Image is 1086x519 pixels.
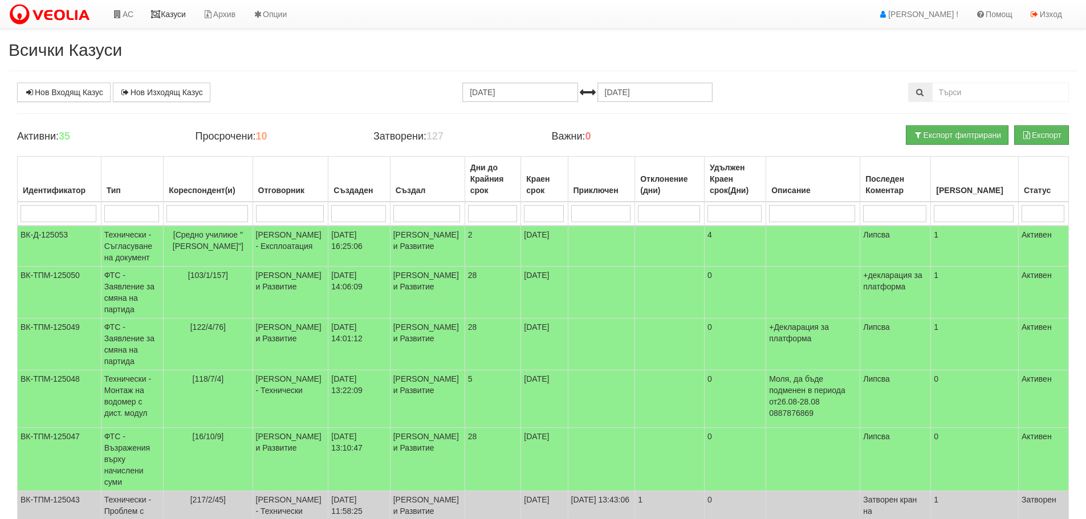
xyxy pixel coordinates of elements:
a: Нов Входящ Казус [17,83,111,102]
th: Брой Файлове: No sort applied, activate to apply an ascending sort [931,157,1019,202]
div: [PERSON_NAME] [934,182,1015,198]
td: [PERSON_NAME] и Развитие [390,267,465,318]
span: [16/10/9] [193,432,224,441]
td: [PERSON_NAME] и Развитие [253,318,328,370]
td: ВК-ТПМ-125049 [18,318,101,370]
td: Активен [1018,226,1068,267]
div: Приключен [571,182,632,198]
th: Последен Коментар: No sort applied, activate to apply an ascending sort [860,157,931,202]
td: 0 [931,428,1019,491]
td: ВК-Д-125053 [18,226,101,267]
td: ВК-ТПМ-125047 [18,428,101,491]
td: [PERSON_NAME] и Развитие [390,428,465,491]
td: [PERSON_NAME] - Експлоатация [253,226,328,267]
h4: Затворени: [373,131,534,142]
div: Дни до Крайния срок [468,160,518,198]
th: Статус: No sort applied, activate to apply an ascending sort [1018,157,1068,202]
div: Тип [104,182,160,198]
td: [PERSON_NAME] и Развитие [390,318,465,370]
div: Описание [769,182,857,198]
b: 35 [59,130,70,142]
p: Моля, да бъде подменен в периода от26.08-28.08 0887876869 [769,373,857,419]
div: Създаден [331,182,387,198]
span: 28 [468,432,477,441]
span: +декларация за платформа [863,271,922,291]
p: +Декларация за платформа [769,321,857,344]
td: [DATE] [521,226,568,267]
button: Експорт филтрирани [906,125,1008,145]
td: [DATE] [521,318,568,370]
b: 10 [255,130,267,142]
td: 0 [704,370,766,428]
span: Липсва [863,322,890,332]
td: [DATE] 16:25:06 [328,226,390,267]
th: Описание: No sort applied, activate to apply an ascending sort [766,157,860,202]
td: 1 [931,267,1019,318]
a: Нов Изходящ Казус [113,83,210,102]
td: [PERSON_NAME] и Развитие [390,370,465,428]
td: Активен [1018,428,1068,491]
th: Идентификатор: No sort applied, activate to apply an ascending sort [18,157,101,202]
h4: Активни: [17,131,178,142]
td: 0 [704,267,766,318]
td: Технически - Съгласуване на документ [101,226,163,267]
span: 28 [468,271,477,280]
th: Отговорник: No sort applied, activate to apply an ascending sort [253,157,328,202]
div: Идентификатор [21,182,98,198]
div: Отговорник [256,182,326,198]
span: [103/1/157] [188,271,228,280]
td: 0 [931,370,1019,428]
td: ФТС - Заявление за смяна на партида [101,267,163,318]
h4: Просрочени: [195,131,356,142]
span: [122/4/76] [190,322,226,332]
th: Приключен: No sort applied, activate to apply an ascending sort [568,157,635,202]
button: Експорт [1014,125,1069,145]
span: 2 [468,230,473,239]
td: [PERSON_NAME] и Развитие [253,428,328,491]
td: [DATE] 13:10:47 [328,428,390,491]
td: ФТС - Заявление за смяна на партида [101,318,163,370]
span: [217/2/45] [190,495,226,504]
input: Търсене по Идентификатор, Бл/Вх/Ап, Тип, Описание, Моб. Номер, Имейл, Файл, Коментар, [932,83,1069,102]
th: Отклонение (дни): No sort applied, activate to apply an ascending sort [635,157,705,202]
td: [DATE] [521,267,568,318]
td: [DATE] 14:01:12 [328,318,390,370]
td: Активен [1018,318,1068,370]
div: Отклонение (дни) [638,171,701,198]
span: 28 [468,322,477,332]
td: ВК-ТПМ-125048 [18,370,101,428]
span: Липсва [863,230,890,239]
img: VeoliaLogo.png [9,3,95,27]
th: Кореспондент(и): No sort applied, activate to apply an ascending sort [164,157,253,202]
td: [DATE] 14:06:09 [328,267,390,318]
b: 0 [585,130,591,142]
td: 1 [931,226,1019,267]
th: Краен срок: No sort applied, activate to apply an ascending sort [521,157,568,202]
div: Статус [1022,182,1065,198]
b: 127 [426,130,444,142]
td: ФТС - Възражения върху начислени суми [101,428,163,491]
td: [DATE] [521,428,568,491]
td: [PERSON_NAME] и Развитие [390,226,465,267]
span: Липсва [863,374,890,383]
td: 4 [704,226,766,267]
td: [DATE] 13:22:09 [328,370,390,428]
span: Липсва [863,432,890,441]
span: [Средно училиюе "[PERSON_NAME]"] [173,230,243,251]
div: Удължен Краен срок(Дни) [707,160,763,198]
td: 0 [704,428,766,491]
div: Създал [393,182,462,198]
td: 0 [704,318,766,370]
td: 1 [931,318,1019,370]
h4: Важни: [551,131,712,142]
th: Удължен Краен срок(Дни): No sort applied, activate to apply an ascending sort [704,157,766,202]
th: Тип: No sort applied, activate to apply an ascending sort [101,157,163,202]
div: Последен Коментар [863,171,928,198]
th: Дни до Крайния срок: No sort applied, activate to apply an ascending sort [465,157,521,202]
td: Технически - Монтаж на водомер с дист. модул [101,370,163,428]
h2: Всички Казуси [9,40,1077,59]
td: [PERSON_NAME] - Технически [253,370,328,428]
td: [DATE] [521,370,568,428]
div: Краен срок [524,171,564,198]
td: Активен [1018,370,1068,428]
